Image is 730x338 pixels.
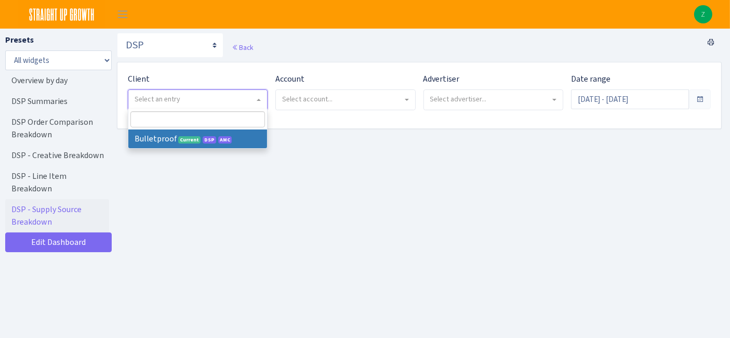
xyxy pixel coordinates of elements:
a: Overview by day [5,70,109,91]
a: DSP - Supply Source Breakdown [5,199,109,232]
span: Select advertiser... [430,94,487,104]
a: DSP Order Comparison Breakdown [5,112,109,145]
label: Advertiser [423,73,460,85]
a: Edit Dashboard [5,232,112,252]
a: Z [694,5,712,23]
a: DSP - Creative Breakdown [5,145,109,166]
span: Current [178,136,201,144]
a: DSP Summaries [5,91,109,112]
span: AMC [218,136,232,144]
li: Bulletproof [128,129,267,148]
img: Zach Belous [694,5,712,23]
span: Select an entry [135,94,180,104]
span: Select account... [282,94,333,104]
button: Toggle navigation [110,6,136,23]
label: Account [275,73,304,85]
a: Back [232,43,253,52]
label: Presets [5,34,34,46]
a: DSP - Line Item Breakdown [5,166,109,199]
label: Client [128,73,150,85]
label: Date range [571,73,610,85]
span: DSP [203,136,216,144]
